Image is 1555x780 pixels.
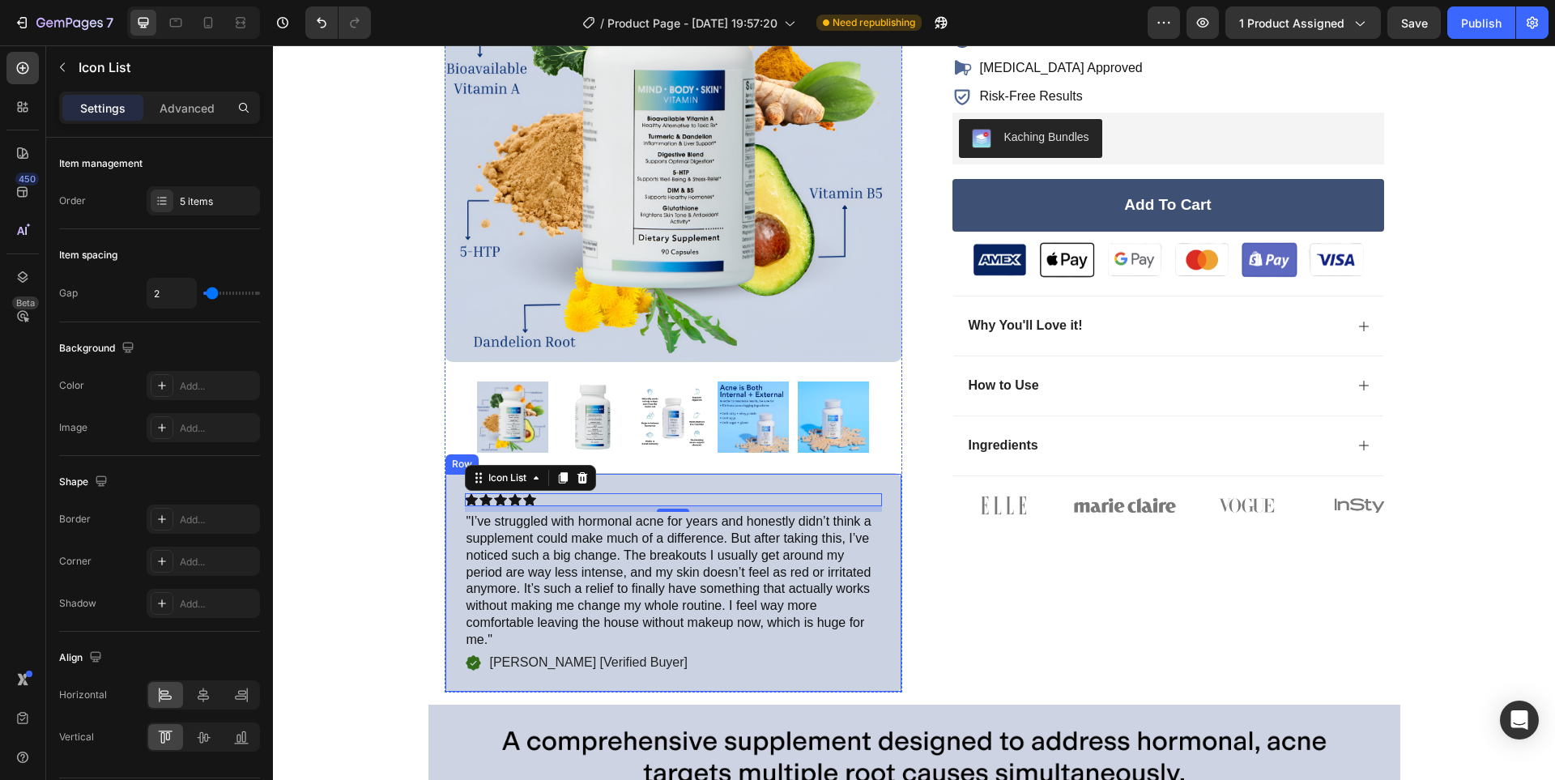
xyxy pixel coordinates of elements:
[59,596,96,611] div: Shadow
[607,15,777,32] span: Product Page - [DATE] 19:57:20
[59,554,92,569] div: Corner
[696,332,766,349] p: How to Use
[59,512,91,526] div: Border
[731,83,816,100] div: Kaching Bundles
[59,688,107,702] div: Horizontal
[59,156,143,171] div: Item management
[851,150,938,170] div: Add to cart
[106,13,113,32] p: 7
[59,248,117,262] div: Item spacing
[922,437,1025,483] img: gempages_585779308484625181-622a29c5-db3a-454d-b12f-1a4c392ad29a.png
[1447,6,1515,39] button: Publish
[59,730,94,744] div: Vertical
[1044,437,1146,483] img: gempages_585779308484625181-8dc05ade-f6d9-44e8-a267-76c380b70796.png
[180,597,256,612] div: Add...
[801,437,903,483] img: gempages_585779308484625181-32af02e4-c89e-413c-8e37-4aa83c57130d.png
[680,194,1111,239] img: gempages_582741707007722097-82319fe3-243a-41ba-ae66-d5c0ce663eb6.png
[180,555,256,569] div: Add...
[1225,6,1381,39] button: 1 product assigned
[833,15,915,30] span: Need republishing
[12,296,39,309] div: Beta
[680,134,1111,186] button: Add to cart
[1239,15,1344,32] span: 1 product assigned
[600,15,604,32] span: /
[6,6,121,39] button: 7
[59,420,87,435] div: Image
[180,513,256,527] div: Add...
[696,272,810,289] p: Why You'll Love it!
[59,194,86,208] div: Order
[80,100,126,117] p: Settings
[59,286,78,300] div: Gap
[59,338,138,360] div: Background
[59,378,84,393] div: Color
[1387,6,1441,39] button: Save
[1401,16,1428,30] span: Save
[273,45,1555,780] iframe: Design area
[305,6,371,39] div: Undo/Redo
[686,74,829,113] button: Kaching Bundles
[59,647,105,669] div: Align
[180,194,256,209] div: 5 items
[79,58,253,77] p: Icon List
[160,100,215,117] p: Advanced
[180,421,256,436] div: Add...
[59,471,111,493] div: Shape
[1500,701,1539,740] div: Open Intercom Messenger
[147,279,196,308] input: Auto
[696,392,765,409] p: Ingredients
[1461,15,1502,32] div: Publish
[15,173,39,185] div: 450
[699,83,718,103] img: KachingBundles.png
[680,437,782,483] img: gempages_585779308484625181-20f4d946-e350-42c7-870a-006f168bed1a.png
[180,379,256,394] div: Add...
